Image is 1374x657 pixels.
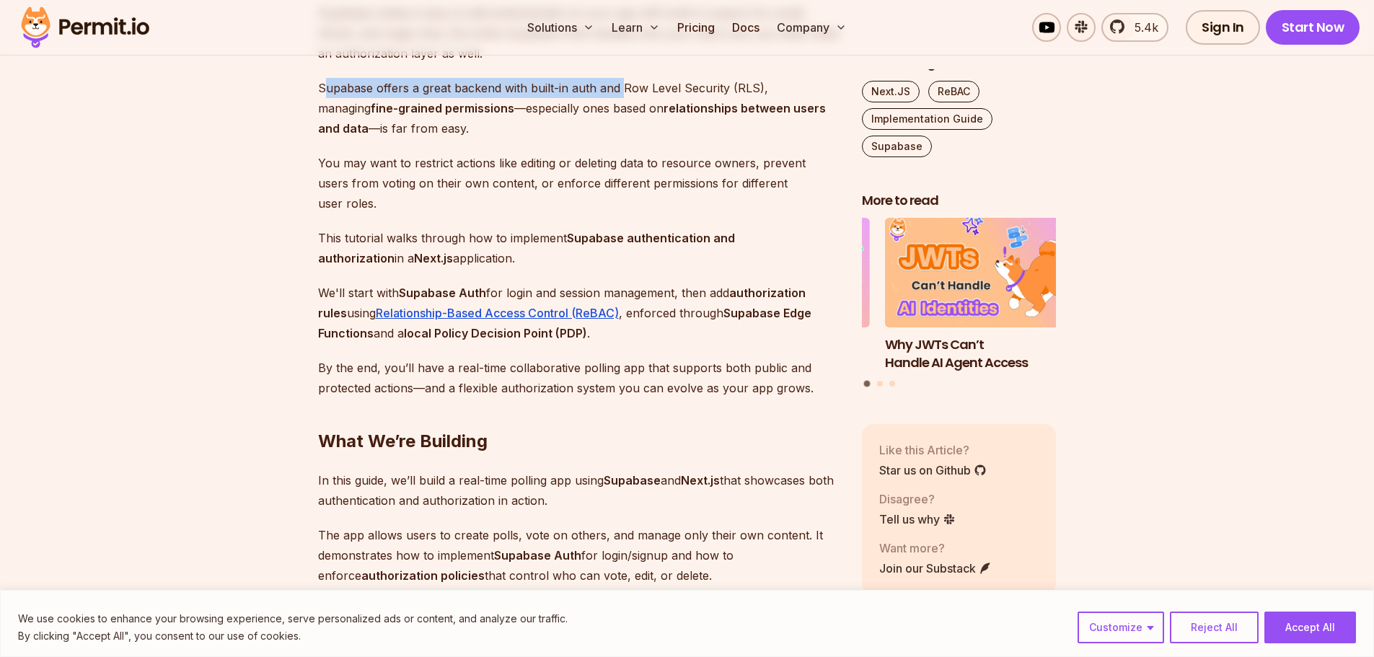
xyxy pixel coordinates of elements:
[318,372,839,453] h2: What We’re Building
[521,13,600,42] button: Solutions
[862,108,992,130] a: Implementation Guide
[18,627,568,645] p: By clicking "Accept All", you consent to our use of cookies.
[885,219,1080,372] li: 1 of 3
[862,136,932,157] a: Supabase
[879,462,987,479] a: Star us on Github
[414,251,453,265] strong: Next.js
[318,101,826,136] strong: relationships between users and data
[681,473,720,488] strong: Next.js
[671,13,721,42] a: Pricing
[318,306,811,340] strong: Supabase Edge Functions
[376,306,619,320] a: Relationship-Based Access Control (ReBAC)
[318,231,735,265] strong: Supabase authentication and authorization
[318,153,839,213] p: You may want to restrict actions like editing or deleting data to resource owners, prevent users ...
[318,358,839,398] p: By the end, you’ll have a real-time collaborative polling app that supports both public and prote...
[879,441,987,459] p: Like this Article?
[1101,13,1168,42] a: 5.4k
[404,326,587,340] strong: local Policy Decision Point (PDP)
[318,283,839,343] p: We'll start with for login and session management, then add using , enforced through and a .
[318,525,839,586] p: The app allows users to create polls, vote on others, and manage only their own content. It demon...
[879,511,956,528] a: Tell us why
[14,3,156,52] img: Permit logo
[318,228,839,268] p: This tutorial walks through how to implement in a application.
[862,219,1057,389] div: Posts
[604,473,661,488] strong: Supabase
[889,382,895,387] button: Go to slide 3
[1264,612,1356,643] button: Accept All
[885,219,1080,372] a: Why JWTs Can’t Handle AI Agent AccessWhy JWTs Can’t Handle AI Agent Access
[864,381,871,387] button: Go to slide 1
[877,382,883,387] button: Go to slide 2
[606,13,666,42] button: Learn
[675,219,870,372] li: 3 of 3
[771,13,853,42] button: Company
[399,286,486,300] strong: Supabase Auth
[879,560,992,577] a: Join our Substack
[371,101,514,115] strong: fine-grained permissions
[318,286,806,320] strong: authorization rules
[885,336,1080,372] h3: Why JWTs Can’t Handle AI Agent Access
[361,568,485,583] strong: authorization policies
[879,539,992,557] p: Want more?
[494,548,581,563] strong: Supabase Auth
[862,192,1057,210] h2: More to read
[879,490,956,508] p: Disagree?
[675,219,870,328] img: Implementing Multi-Tenant RBAC in Nuxt.js
[1078,612,1164,643] button: Customize
[1266,10,1360,45] a: Start Now
[1186,10,1260,45] a: Sign In
[928,81,979,102] a: ReBAC
[862,81,920,102] a: Next.JS
[318,470,839,511] p: In this guide, we’ll build a real-time polling app using and that showcases both authentication a...
[1170,612,1259,643] button: Reject All
[675,336,870,372] h3: Implementing Multi-Tenant RBAC in Nuxt.js
[18,610,568,627] p: We use cookies to enhance your browsing experience, serve personalized ads or content, and analyz...
[318,78,839,138] p: Supabase offers a great backend with built-in auth and Row Level Security (RLS), managing —especi...
[885,219,1080,328] img: Why JWTs Can’t Handle AI Agent Access
[726,13,765,42] a: Docs
[1126,19,1158,36] span: 5.4k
